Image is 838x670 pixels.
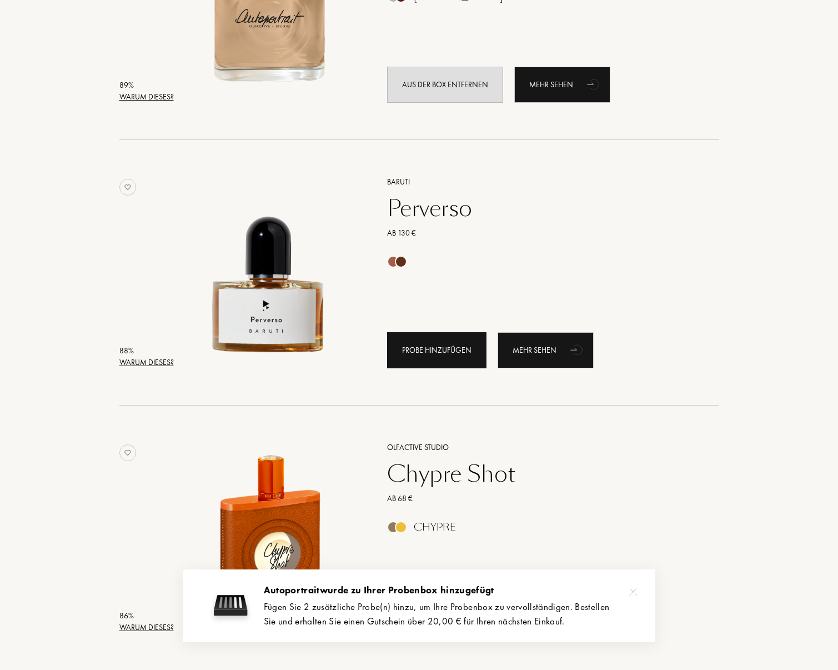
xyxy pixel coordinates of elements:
[119,179,136,196] img: no_like_p.png
[566,338,589,361] div: animation
[176,428,370,646] a: Chypre Shot Olfactive Studio
[514,67,610,103] a: Mehr sehenanimation
[387,67,503,103] div: Aus der Box entfernen
[264,583,639,598] div: Autoportrait wurde zu Ihrer Probenbox hinzugefügt
[514,67,610,103] div: Mehr sehen
[414,521,456,533] div: Chypre
[119,345,174,357] div: 88 %
[379,493,702,504] a: Ab 68 €
[583,73,605,95] div: animation
[379,461,702,487] a: Chypre Shot
[264,600,639,628] div: Fügen Sie 2 zusätzliche Probe(n) hinzu, um Ihre Probenbox zu vervollständigen. Bestellen Sie und ...
[119,91,174,103] div: Warum dieses?
[119,444,136,461] img: no_like_p.png
[176,440,361,625] img: Chypre Shot Olfactive Studio
[387,332,486,368] div: Probe hinzufügen
[119,622,174,633] div: Warum dieses?
[119,357,174,368] div: Warum dieses?
[379,227,702,239] a: Ab 130 €
[176,174,361,359] img: Perverso Baruti
[629,588,637,596] img: cross.svg
[498,332,594,368] div: Mehr sehen
[379,195,702,222] a: Perverso
[498,332,594,368] a: Mehr sehenanimation
[379,442,702,453] a: Olfactive Studio
[176,162,370,381] a: Perverso Baruti
[208,583,253,628] img: sample box 3
[379,176,702,188] a: Baruti
[379,524,702,536] a: Chypre
[119,79,174,91] div: 89 %
[119,610,174,622] div: 86 %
